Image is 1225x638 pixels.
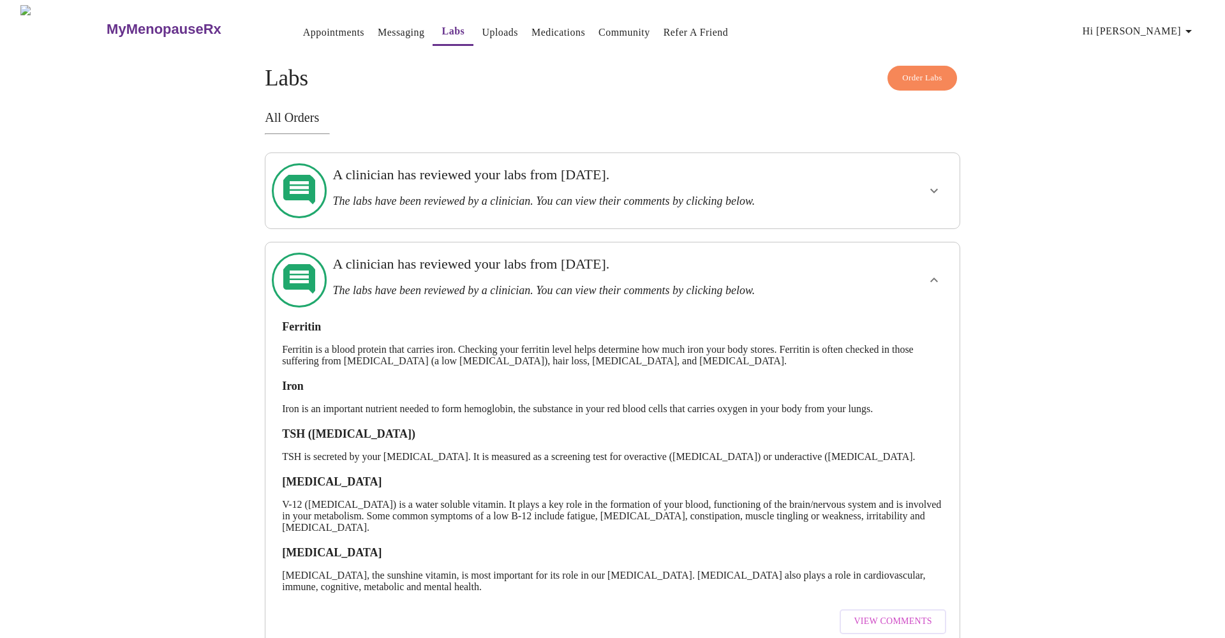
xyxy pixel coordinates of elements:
a: MyMenopauseRx [105,7,272,52]
button: Messaging [373,20,429,45]
a: Medications [531,24,585,41]
span: View Comments [854,614,932,630]
h3: [MEDICAL_DATA] [282,475,943,489]
h3: MyMenopauseRx [107,21,221,38]
p: TSH is secreted by your [MEDICAL_DATA]. It is measured as a screening test for overactive ([MEDIC... [282,451,943,463]
button: show more [919,265,949,295]
h3: Ferritin [282,320,943,334]
button: Appointments [298,20,369,45]
button: Uploads [477,20,523,45]
a: Messaging [378,24,424,41]
button: Labs [433,19,473,46]
h3: Iron [282,380,943,393]
h3: A clinician has reviewed your labs from [DATE]. [332,167,825,183]
p: V-12 ([MEDICAL_DATA]) is a water soluble vitamin. It plays a key role in the formation of your bl... [282,499,943,533]
button: Order Labs [887,66,957,91]
p: Iron is an important nutrient needed to form hemoglobin, the substance in your red blood cells th... [282,403,943,415]
a: Refer a Friend [664,24,729,41]
h3: The labs have been reviewed by a clinician. You can view their comments by clicking below. [332,195,825,208]
a: Labs [442,22,465,40]
button: Hi [PERSON_NAME] [1078,19,1201,44]
p: [MEDICAL_DATA], the sunshine vitamin, is most important for its role in our [MEDICAL_DATA]. [MEDI... [282,570,943,593]
button: View Comments [840,609,946,634]
a: Uploads [482,24,518,41]
button: Refer a Friend [658,20,734,45]
h3: The labs have been reviewed by a clinician. You can view their comments by clicking below. [332,284,825,297]
span: Order Labs [902,71,942,85]
h4: Labs [265,66,960,91]
button: Community [593,20,655,45]
button: show more [919,175,949,206]
h3: [MEDICAL_DATA] [282,546,943,560]
img: MyMenopauseRx Logo [20,5,105,53]
span: Hi [PERSON_NAME] [1083,22,1196,40]
a: Community [598,24,650,41]
button: Medications [526,20,590,45]
h3: A clinician has reviewed your labs from [DATE]. [332,256,825,272]
h3: TSH ([MEDICAL_DATA]) [282,427,943,441]
p: Ferritin is a blood protein that carries iron. Checking your ferritin level helps determine how m... [282,344,943,367]
h3: All Orders [265,110,960,125]
a: Appointments [303,24,364,41]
